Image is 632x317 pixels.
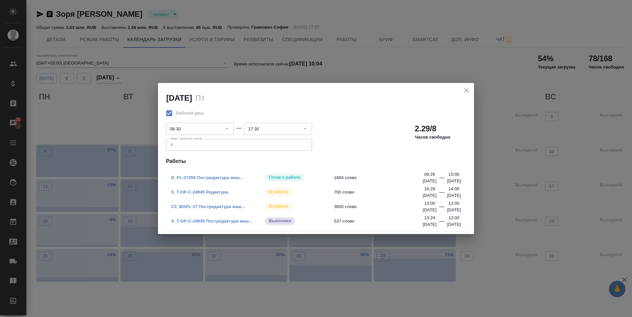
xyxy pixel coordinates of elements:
a: D_FL-27259 Постредактура маш... [171,175,243,180]
button: close [461,86,471,95]
p: 15:00 [449,171,460,178]
h4: Работы [166,157,466,165]
p: 12:00 [449,215,460,221]
p: 16:29 [424,186,435,192]
p: 13:00 [424,200,435,207]
div: — [439,217,444,228]
p: В работе [269,203,288,210]
a: S_T-OP-C-24935 Постредактура маш... [171,219,252,224]
span: 3600 слово [334,203,427,210]
p: 13:24 [424,215,435,221]
div: — [236,124,242,132]
p: В работе [269,189,288,195]
p: [DATE] [423,221,436,228]
span: 1684 слово [334,174,427,181]
p: [DATE] [447,192,461,199]
p: Часов свободно [415,134,450,141]
p: [DATE] [447,221,461,228]
p: 12:00 [449,200,460,207]
a: S_T-OP-C-24945 Редактура [171,190,228,195]
p: Готов к работе [269,174,301,181]
p: [DATE] [447,178,461,184]
p: Выполнен [269,218,291,224]
div: — [439,174,444,184]
a: C3_BGPL-37 Постредактура маш... [171,204,245,209]
div: — [439,203,444,213]
p: 09:26 [424,171,435,178]
h2: Пт [195,93,205,102]
p: [DATE] [423,178,436,184]
p: 14:00 [449,186,460,192]
span: 537 слово [334,218,427,225]
p: [DATE] [423,207,436,213]
p: [DATE] [447,207,461,213]
h2: 2.29/8 [415,123,436,134]
div: — [439,188,444,199]
span: Рабочий день [176,110,204,117]
h2: [DATE] [166,93,192,102]
span: 700 слово [334,189,427,196]
p: [DATE] [423,192,436,199]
